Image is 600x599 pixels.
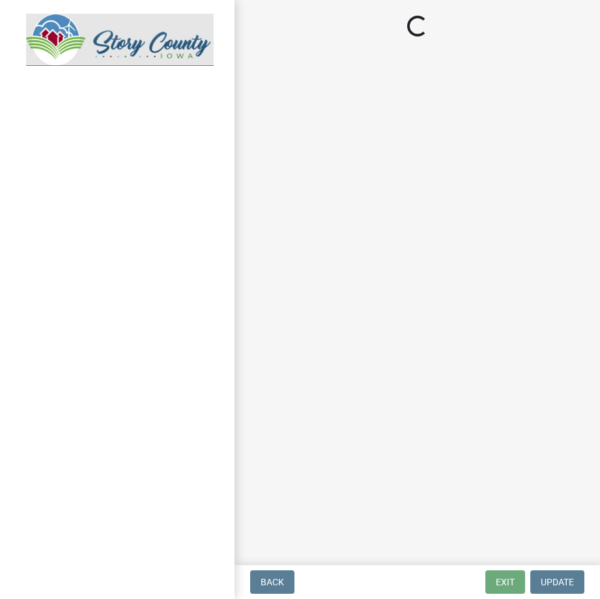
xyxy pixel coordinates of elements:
[541,577,574,587] span: Update
[261,577,284,587] span: Back
[26,14,214,66] img: Story County, Iowa
[530,570,584,594] button: Update
[485,570,525,594] button: Exit
[250,570,294,594] button: Back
